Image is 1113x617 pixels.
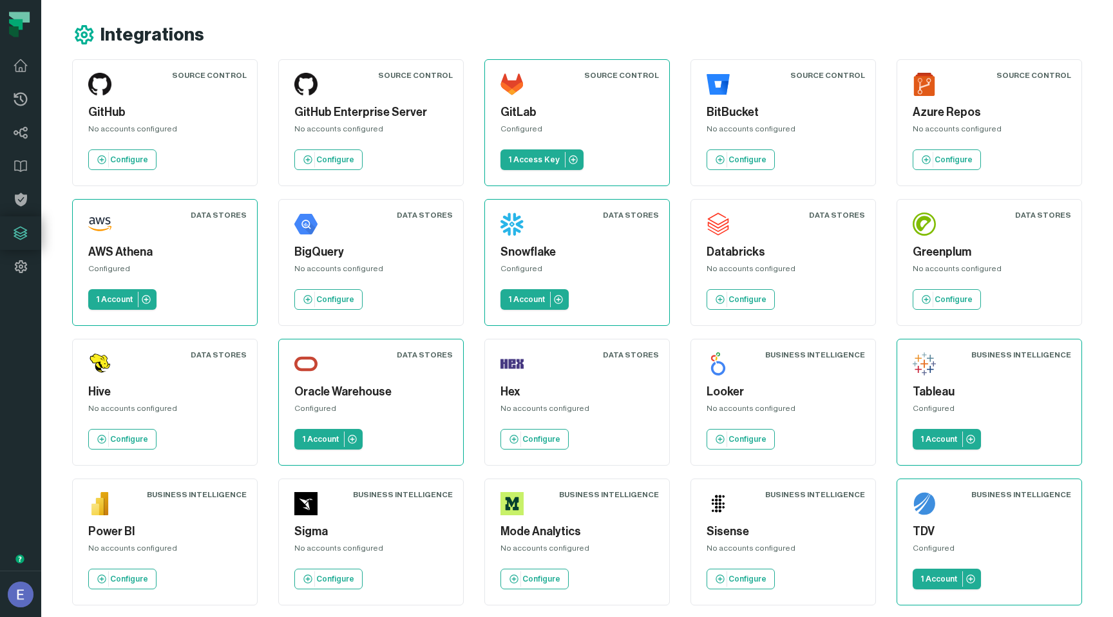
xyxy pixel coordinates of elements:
div: Business Intelligence [765,489,865,500]
a: Configure [500,429,569,450]
div: Source Control [790,70,865,81]
a: Configure [707,149,775,170]
h5: AWS Athena [88,243,242,261]
p: Configure [316,574,354,584]
h5: BigQuery [294,243,448,261]
h5: Hex [500,383,654,401]
p: 1 Account [920,434,957,444]
div: No accounts configured [500,403,654,419]
h5: Looker [707,383,860,401]
div: Configured [500,263,654,279]
img: Oracle Warehouse [294,352,318,375]
div: No accounts configured [707,124,860,139]
p: Configure [522,574,560,584]
p: Configure [935,155,973,165]
a: 1 Account [913,569,981,589]
div: Business Intelligence [971,350,1071,360]
div: Data Stores [603,210,659,220]
p: Configure [316,294,354,305]
a: Configure [707,569,775,589]
img: Mode Analytics [500,492,524,515]
img: Azure Repos [913,73,936,96]
div: No accounts configured [707,543,860,558]
p: 1 Account [920,574,957,584]
h5: GitHub Enterprise Server [294,104,448,121]
img: Hive [88,352,111,375]
div: Data Stores [191,350,247,360]
img: Greenplum [913,213,936,236]
div: Data Stores [603,350,659,360]
div: No accounts configured [88,403,242,419]
div: Data Stores [397,210,453,220]
p: 1 Account [302,434,339,444]
div: No accounts configured [913,263,1066,279]
p: 1 Access Key [508,155,560,165]
img: avatar of Elisheva Lapid [8,582,33,607]
p: 1 Account [508,294,545,305]
img: AWS Athena [88,213,111,236]
div: Data Stores [809,210,865,220]
a: Configure [88,149,157,170]
a: Configure [707,289,775,310]
div: Business Intelligence [147,489,247,500]
div: Source Control [378,70,453,81]
div: No accounts configured [88,124,242,139]
img: GitHub [88,73,111,96]
div: Business Intelligence [765,350,865,360]
h5: Power BI [88,523,242,540]
div: No accounts configured [707,263,860,279]
div: Source Control [172,70,247,81]
div: Configured [88,263,242,279]
p: Configure [316,155,354,165]
img: Hex [500,352,524,375]
h5: Greenplum [913,243,1066,261]
p: Configure [728,574,766,584]
h5: Snowflake [500,243,654,261]
img: Snowflake [500,213,524,236]
a: 1 Account [913,429,981,450]
a: Configure [294,289,363,310]
h5: Mode Analytics [500,523,654,540]
p: Configure [110,574,148,584]
h5: TDV [913,523,1066,540]
div: Tooltip anchor [14,553,26,565]
div: Configured [294,403,448,419]
div: Configured [500,124,654,139]
img: TDV [913,492,936,515]
h5: Tableau [913,383,1066,401]
h5: Databricks [707,243,860,261]
a: Configure [500,569,569,589]
div: No accounts configured [913,124,1066,139]
h1: Integrations [100,24,204,46]
p: Configure [728,155,766,165]
img: GitHub Enterprise Server [294,73,318,96]
h5: Sisense [707,523,860,540]
img: BigQuery [294,213,318,236]
p: Configure [522,434,560,444]
p: Configure [935,294,973,305]
a: Configure [913,289,981,310]
h5: Azure Repos [913,104,1066,121]
div: No accounts configured [500,543,654,558]
img: GitLab [500,73,524,96]
a: 1 Account [294,429,363,450]
div: Business Intelligence [559,489,659,500]
a: Configure [294,569,363,589]
a: Configure [913,149,981,170]
img: BitBucket [707,73,730,96]
h5: Oracle Warehouse [294,383,448,401]
img: Sisense [707,492,730,515]
div: Configured [913,403,1066,419]
div: Configured [913,543,1066,558]
img: Sigma [294,492,318,515]
div: No accounts configured [294,263,448,279]
a: 1 Access Key [500,149,584,170]
a: Configure [707,429,775,450]
div: Source Control [996,70,1071,81]
h5: GitHub [88,104,242,121]
div: Business Intelligence [971,489,1071,500]
p: Configure [728,294,766,305]
a: 1 Account [500,289,569,310]
a: Configure [88,429,157,450]
img: Power BI [88,492,111,515]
